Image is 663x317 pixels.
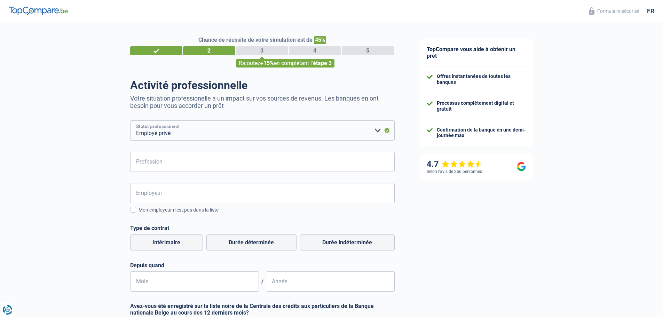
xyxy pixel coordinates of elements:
div: fr [647,7,654,15]
button: Formulaire sécurisé [585,5,644,17]
div: 4 [289,46,341,55]
label: Type de contrat [130,225,395,231]
span: 45% [314,36,326,44]
p: Votre situation professionelle a un impact sur vos sources de revenus. Les banques en ont besoin ... [130,95,395,109]
div: 5 [342,46,394,55]
input: AAAA [266,271,395,292]
img: TopCompare Logo [9,7,68,15]
label: Durée indéterminée [300,234,395,251]
div: TopCompare vous aide à obtenir un prêt [420,39,533,66]
div: 4.7 [427,159,483,169]
div: Mon employeur n’est pas dans la liste [139,206,395,214]
div: Selon l’avis de 266 personnes [427,169,482,174]
div: 1 [130,46,182,55]
div: Rajoutez en complétant l' [236,59,334,68]
span: / [259,278,266,285]
div: Offres instantanées de toutes les banques [437,73,526,85]
input: MM [130,271,259,292]
span: étape 3 [313,60,332,66]
div: Confirmation de la banque en une demi-journée max [437,127,526,139]
label: Durée déterminée [206,234,297,251]
div: 2 [183,46,235,55]
span: Chance de réussite de votre simulation est de [198,37,313,43]
label: Intérimaire [130,234,203,251]
label: Avez-vous été enregistré sur la liste noire de la Centrale des crédits aux particuliers de la Ban... [130,303,395,316]
label: Depuis quand [130,262,395,269]
div: Processus complètement digital et gratuit [437,100,526,112]
input: Cherchez votre employeur [130,183,395,203]
span: +15% [260,60,274,66]
div: 3 [236,46,288,55]
h1: Activité professionnelle [130,79,395,92]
